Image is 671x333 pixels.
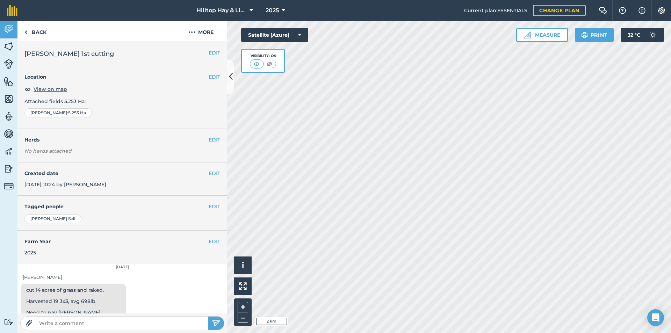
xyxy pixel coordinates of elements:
[241,28,308,42] button: Satellite (Azure)
[4,41,14,52] img: svg+xml;base64,PHN2ZyB4bWxucz0iaHR0cDovL3d3dy53My5vcmcvMjAwMC9zdmciIHdpZHRoPSI1NiIgaGVpZ2h0PSI2MC...
[575,28,614,42] button: Print
[628,28,640,42] span: 32 ° C
[234,256,252,274] button: i
[17,264,227,270] div: [DATE]
[212,319,221,327] img: svg+xml;base64,PHN2ZyB4bWxucz0iaHR0cDovL3d3dy53My5vcmcvMjAwMC9zdmciIHdpZHRoPSIyNSIgaGVpZ2h0PSIyNC...
[24,85,67,93] button: View on map
[24,249,220,256] div: 2025
[34,85,67,93] span: View on map
[618,7,627,14] img: A question mark icon
[4,129,14,139] img: svg+xml;base64,PD94bWwgdmVyc2lvbj0iMS4wIiBlbmNvZGluZz0idXRmLTgiPz4KPCEtLSBHZW5lcmF0b3I6IEFkb2JlIE...
[638,6,645,15] img: svg+xml;base64,PHN2ZyB4bWxucz0iaHR0cDovL3d3dy53My5vcmcvMjAwMC9zdmciIHdpZHRoPSIxNyIgaGVpZ2h0PSIxNy...
[30,110,67,116] span: [PERSON_NAME]
[4,94,14,104] img: svg+xml;base64,PHN2ZyB4bWxucz0iaHR0cDovL3d3dy53My5vcmcvMjAwMC9zdmciIHdpZHRoPSI1NiIgaGVpZ2h0PSI2MC...
[599,7,607,14] img: Two speech bubbles overlapping with the left bubble in the forefront
[238,302,248,312] button: +
[175,21,227,42] button: More
[24,28,28,36] img: svg+xml;base64,PHN2ZyB4bWxucz0iaHR0cDovL3d3dy53My5vcmcvMjAwMC9zdmciIHdpZHRoPSI5IiBoZWlnaHQ9IjI0Ii...
[516,28,568,42] button: Measure
[24,136,227,144] h4: Herds
[4,76,14,87] img: svg+xml;base64,PHN2ZyB4bWxucz0iaHR0cDovL3d3dy53My5vcmcvMjAwMC9zdmciIHdpZHRoPSI1NiIgaGVpZ2h0PSI2MC...
[209,203,220,210] button: EDIT
[188,28,195,36] img: svg+xml;base64,PHN2ZyB4bWxucz0iaHR0cDovL3d3dy53My5vcmcvMjAwMC9zdmciIHdpZHRoPSIyMCIgaGVpZ2h0PSIyNC...
[533,5,586,16] a: Change plan
[4,319,14,325] img: svg+xml;base64,PD94bWwgdmVyc2lvbj0iMS4wIiBlbmNvZGluZz0idXRmLTgiPz4KPCEtLSBHZW5lcmF0b3I6IEFkb2JlIE...
[464,7,527,14] span: Current plan : ESSENTIALS
[24,85,31,93] img: svg+xml;base64,PHN2ZyB4bWxucz0iaHR0cDovL3d3dy53My5vcmcvMjAwMC9zdmciIHdpZHRoPSIxOCIgaGVpZ2h0PSIyNC...
[7,5,17,16] img: fieldmargin Logo
[24,214,81,223] div: [PERSON_NAME] Self
[209,49,220,57] button: EDIT
[209,238,220,245] button: EDIT
[265,60,274,67] img: svg+xml;base64,PHN2ZyB4bWxucz0iaHR0cDovL3d3dy53My5vcmcvMjAwMC9zdmciIHdpZHRoPSI1MCIgaGVpZ2h0PSI0MC...
[4,146,14,157] img: svg+xml;base64,PD94bWwgdmVyc2lvbj0iMS4wIiBlbmNvZGluZz0idXRmLTgiPz4KPCEtLSBHZW5lcmF0b3I6IEFkb2JlIE...
[250,53,276,59] div: Visibility: On
[242,261,244,269] span: i
[24,169,220,177] h4: Created date
[36,318,208,328] input: Write a comment
[209,169,220,177] button: EDIT
[209,136,220,144] button: EDIT
[4,111,14,122] img: svg+xml;base64,PD94bWwgdmVyc2lvbj0iMS4wIiBlbmNvZGluZz0idXRmLTgiPz4KPCEtLSBHZW5lcmF0b3I6IEFkb2JlIE...
[24,238,220,245] h4: Farm Year
[4,24,14,34] img: svg+xml;base64,PD94bWwgdmVyc2lvbj0iMS4wIiBlbmNvZGluZz0idXRmLTgiPz4KPCEtLSBHZW5lcmF0b3I6IEFkb2JlIE...
[581,31,588,39] img: svg+xml;base64,PHN2ZyB4bWxucz0iaHR0cDovL3d3dy53My5vcmcvMjAwMC9zdmciIHdpZHRoPSIxOSIgaGVpZ2h0PSIyNC...
[524,31,531,38] img: Ruler icon
[238,312,248,323] button: –
[24,73,220,81] h4: Location
[67,110,86,116] span: : 5.253 Ha
[26,320,33,327] img: Paperclip icon
[646,28,660,42] img: svg+xml;base64,PD94bWwgdmVyc2lvbj0iMS4wIiBlbmNvZGluZz0idXRmLTgiPz4KPCEtLSBHZW5lcmF0b3I6IEFkb2JlIE...
[24,49,220,59] h2: [PERSON_NAME] 1st cutting
[647,309,664,326] div: Open Intercom Messenger
[4,59,14,69] img: svg+xml;base64,PD94bWwgdmVyc2lvbj0iMS4wIiBlbmNvZGluZz0idXRmLTgiPz4KPCEtLSBHZW5lcmF0b3I6IEFkb2JlIE...
[17,21,53,42] a: Back
[24,147,227,155] em: No herds attached
[209,73,220,81] button: EDIT
[17,162,227,196] div: [DATE] 10:24 by [PERSON_NAME]
[196,6,247,15] span: Hilltop Hay & Livestock
[23,274,222,281] div: [PERSON_NAME]
[24,97,220,105] p: Attached fields 5.253 Ha :
[21,284,126,326] div: cut 14 acres of grass and raked. Harvested 19 3x3, avg 698lb Need to pay [PERSON_NAME] $20/Bale
[266,6,279,15] span: 2025
[4,181,14,191] img: svg+xml;base64,PD94bWwgdmVyc2lvbj0iMS4wIiBlbmNvZGluZz0idXRmLTgiPz4KPCEtLSBHZW5lcmF0b3I6IEFkb2JlIE...
[239,282,247,290] img: Four arrows, one pointing top left, one top right, one bottom right and the last bottom left
[252,60,261,67] img: svg+xml;base64,PHN2ZyB4bWxucz0iaHR0cDovL3d3dy53My5vcmcvMjAwMC9zdmciIHdpZHRoPSI1MCIgaGVpZ2h0PSI0MC...
[4,164,14,174] img: svg+xml;base64,PD94bWwgdmVyc2lvbj0iMS4wIiBlbmNvZGluZz0idXRmLTgiPz4KPCEtLSBHZW5lcmF0b3I6IEFkb2JlIE...
[621,28,664,42] button: 32 °C
[657,7,666,14] img: A cog icon
[24,203,220,210] h4: Tagged people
